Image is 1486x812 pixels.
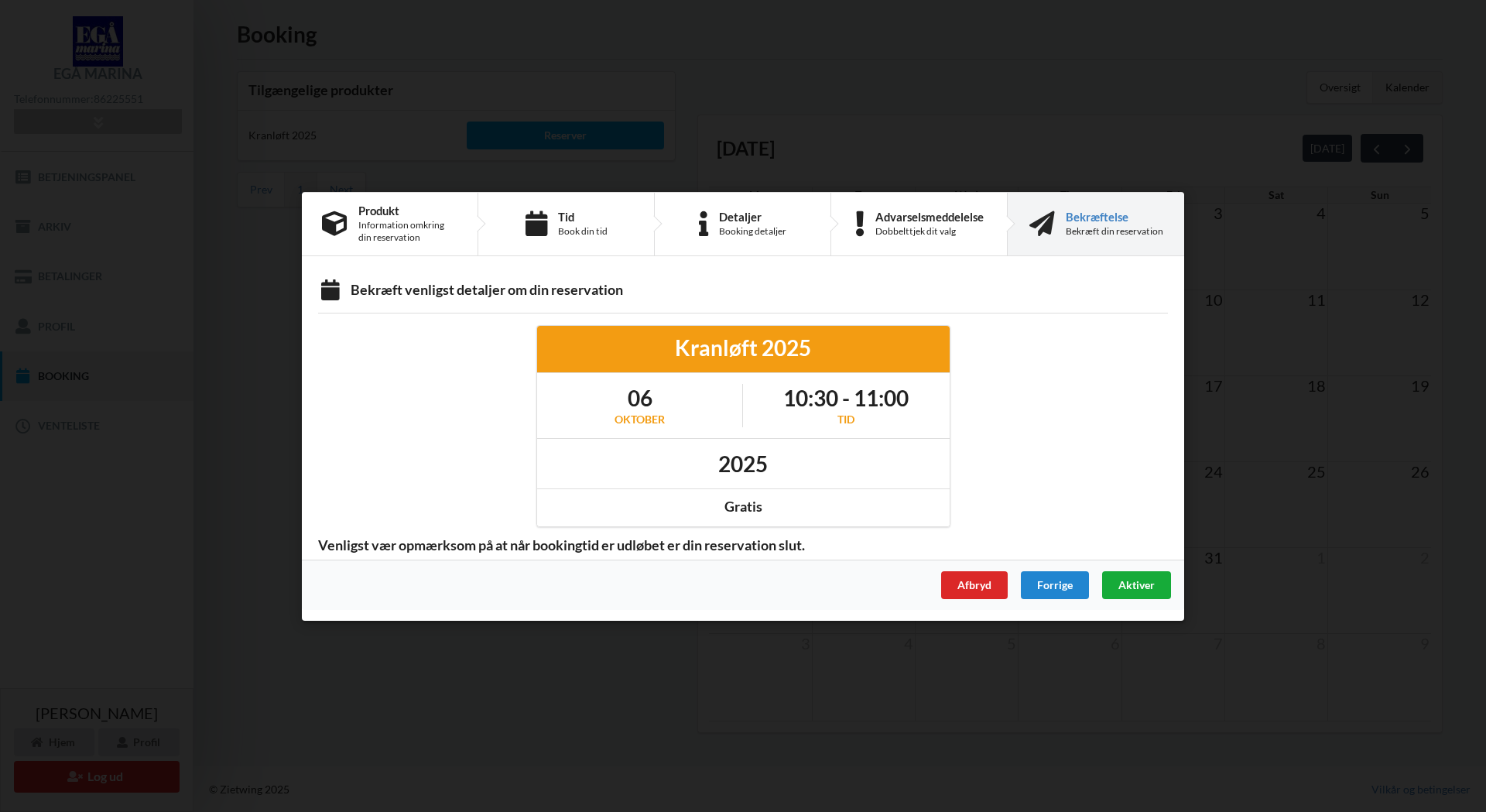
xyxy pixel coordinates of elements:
div: Booking detaljer [719,224,786,237]
div: Forrige [1021,570,1089,598]
div: Tid [558,210,608,222]
div: Kranløft 2025 [548,334,939,361]
h1: 10:30 - 11:00 [783,384,909,412]
div: Book din tid [558,224,608,237]
div: Detaljer [719,210,786,222]
div: Tid [783,412,909,427]
div: oktober [615,412,665,427]
div: Bekræftelse [1066,210,1163,222]
div: Afbryd [941,570,1008,598]
h1: 06 [615,384,665,412]
div: Bekræft venligst detaljer om din reservation [318,281,1168,302]
div: Dobbelttjek dit valg [875,224,984,237]
div: Gratis [548,498,939,516]
div: Bekræft din reservation [1066,224,1163,237]
div: Advarselsmeddelelse [875,210,984,222]
span: Aktiver [1118,577,1155,591]
span: Venligst vær opmærksom på at når bookingtid er udløbet er din reservation slut. [307,536,816,553]
h1: 2025 [718,449,768,477]
div: Produkt [358,204,457,216]
div: Information omkring din reservation [358,218,457,243]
